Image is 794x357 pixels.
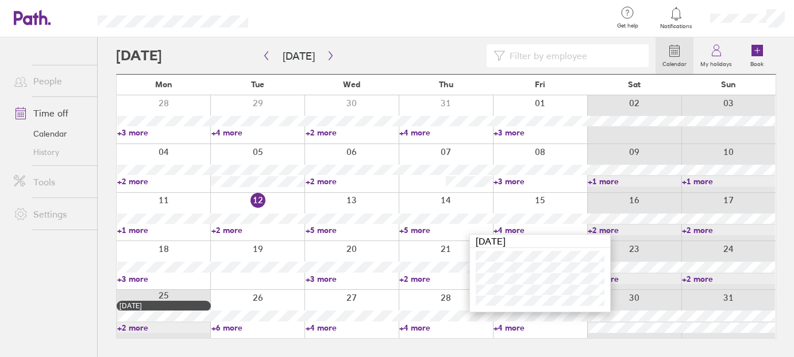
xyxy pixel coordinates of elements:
a: +2 more [399,274,492,284]
a: +2 more [682,225,775,235]
a: +6 more [211,323,305,333]
a: +2 more [117,323,210,333]
a: Calendar [656,37,693,74]
a: People [5,69,97,92]
label: Calendar [656,57,693,68]
a: +1 more [588,176,681,187]
span: Fri [535,80,545,89]
a: +3 more [494,176,587,187]
button: [DATE] [273,46,324,65]
a: Calendar [5,125,97,143]
a: +4 more [494,323,587,333]
a: +2 more [306,127,399,138]
a: +3 more [306,274,399,284]
span: Sun [721,80,736,89]
a: +5 more [306,225,399,235]
input: Filter by employee [505,45,642,67]
a: +4 more [399,127,492,138]
a: +4 more [399,323,492,333]
a: +4 more [494,225,587,235]
a: +5 more [399,225,492,235]
span: Wed [343,80,360,89]
a: +1 more [117,225,210,235]
a: +2 more [588,225,681,235]
a: Settings [5,203,97,226]
a: My holidays [693,37,739,74]
label: My holidays [693,57,739,68]
a: +3 more [494,127,587,138]
a: +3 more [117,274,210,284]
a: +2 more [588,274,681,284]
a: +1 more [682,176,775,187]
div: [DATE] [470,235,610,248]
a: +3 more [117,127,210,138]
div: [DATE] [120,302,208,310]
a: +4 more [306,323,399,333]
a: Time off [5,102,97,125]
a: Notifications [658,6,695,30]
span: Tue [251,80,264,89]
span: Sat [628,80,641,89]
a: +2 more [306,176,399,187]
a: History [5,143,97,161]
a: +2 more [682,274,775,284]
a: +2 more [211,225,305,235]
a: +2 more [117,176,210,187]
span: Mon [155,80,172,89]
a: Book [739,37,776,74]
span: Get help [609,22,646,29]
span: Notifications [658,23,695,30]
a: Tools [5,170,97,193]
label: Book [744,57,771,68]
span: Thu [439,80,453,89]
a: +4 more [211,127,305,138]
